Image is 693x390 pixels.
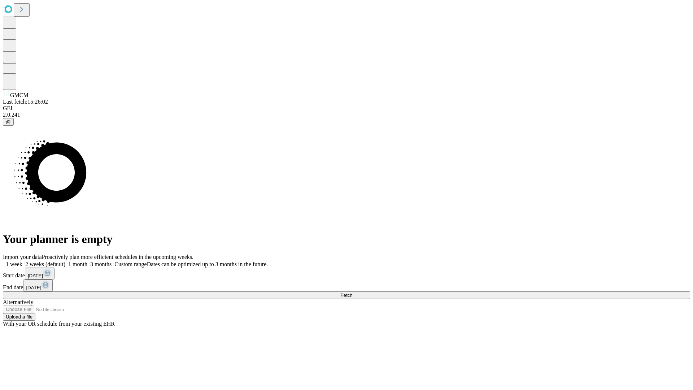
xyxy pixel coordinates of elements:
[90,261,112,267] span: 3 months
[3,254,42,260] span: Import your data
[3,118,14,126] button: @
[10,92,29,98] span: GMCM
[3,279,690,291] div: End date
[340,292,352,298] span: Fetch
[6,119,11,125] span: @
[3,321,115,327] span: With your OR schedule from your existing EHR
[3,268,690,279] div: Start date
[3,105,690,112] div: GEI
[3,299,33,305] span: Alternatively
[3,112,690,118] div: 2.0.241
[3,313,35,321] button: Upload a file
[3,99,48,105] span: Last fetch: 15:26:02
[147,261,268,267] span: Dates can be optimized up to 3 months in the future.
[23,279,53,291] button: [DATE]
[6,261,22,267] span: 1 week
[25,268,55,279] button: [DATE]
[68,261,87,267] span: 1 month
[114,261,147,267] span: Custom range
[3,233,690,246] h1: Your planner is empty
[25,261,65,267] span: 2 weeks (default)
[3,291,690,299] button: Fetch
[28,273,43,278] span: [DATE]
[42,254,193,260] span: Proactively plan more efficient schedules in the upcoming weeks.
[26,285,41,290] span: [DATE]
